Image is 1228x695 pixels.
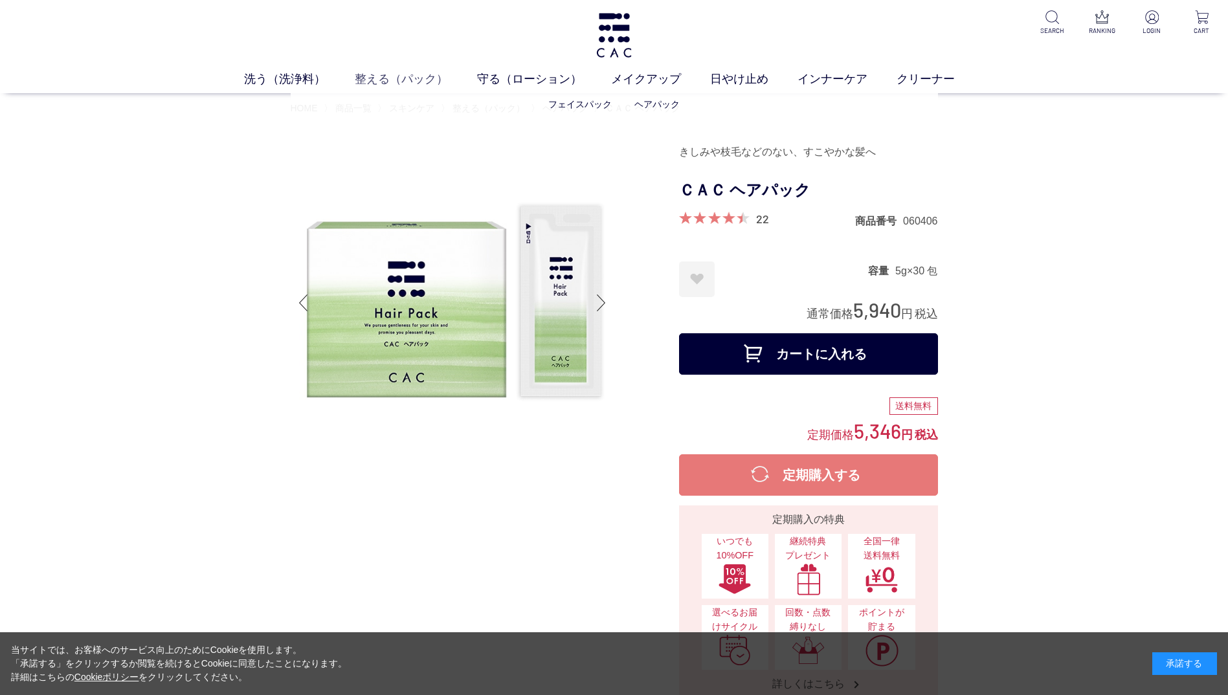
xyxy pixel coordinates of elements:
div: 送料無料 [889,397,938,415]
a: RANKING [1086,10,1118,36]
dt: 容量 [868,264,895,278]
span: 定期価格 [807,427,854,441]
img: logo [594,13,634,58]
div: 承諾する [1152,652,1217,675]
a: メイクアップ [611,71,710,88]
a: 日やけ止め [710,71,798,88]
a: ヘアパック [634,99,680,109]
span: 5,346 [854,419,901,443]
p: SEARCH [1036,26,1068,36]
a: お気に入りに登録する [679,261,715,297]
dd: 060406 [903,214,937,228]
dd: 5g×30 包 [895,264,937,278]
p: CART [1186,26,1218,36]
span: 全国一律 送料無料 [854,535,908,562]
a: インナーケア [798,71,897,88]
h1: ＣＡＣ ヘアパック [679,176,938,205]
a: 守る（ローション） [477,71,611,88]
a: クリーナー [897,71,984,88]
p: LOGIN [1136,26,1168,36]
a: 洗う（洗浄料） [244,71,355,88]
span: 回数・点数縛りなし [781,606,835,634]
span: 税込 [915,307,938,320]
span: 円 [901,428,913,441]
span: 税込 [915,428,938,441]
span: 選べるお届けサイクル [708,606,762,634]
a: CART [1186,10,1218,36]
span: 5,940 [853,298,901,322]
a: フェイスパック [548,99,612,109]
div: 定期購入の特典 [684,512,933,527]
div: 当サイトでは、お客様へのサービス向上のためにCookieを使用します。 「承諾する」をクリックするか閲覧を続けるとCookieに同意したことになります。 詳細はこちらの をクリックしてください。 [11,643,348,684]
span: 円 [901,307,913,320]
img: 継続特典プレゼント [792,563,825,595]
div: きしみや枝毛などのない、すこやかな髪へ [679,141,938,163]
a: 整える（パック） [355,71,477,88]
dt: 商品番号 [855,214,903,228]
span: 通常価格 [807,307,853,320]
p: RANKING [1086,26,1118,36]
a: Cookieポリシー [74,672,139,682]
button: 定期購入する [679,454,938,496]
a: 22 [756,212,769,226]
img: いつでも10%OFF [718,563,752,595]
span: いつでも10%OFF [708,535,762,562]
button: カートに入れる [679,333,938,375]
a: SEARCH [1036,10,1068,36]
span: ポイントが貯まる [854,606,908,634]
img: ＣＡＣ ヘアパック [291,141,614,465]
img: 全国一律送料無料 [865,563,899,595]
a: LOGIN [1136,10,1168,36]
span: 継続特典 プレゼント [781,535,835,562]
